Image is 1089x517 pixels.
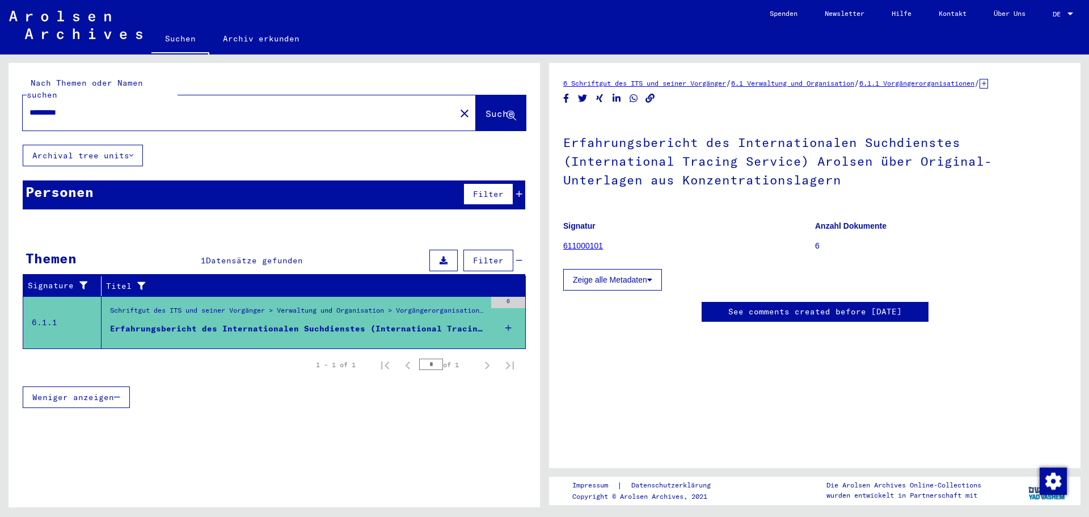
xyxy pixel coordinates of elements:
div: Personen [26,182,94,202]
span: Filter [473,255,504,266]
button: Filter [463,183,513,205]
a: Impressum [572,480,617,491]
mat-label: Nach Themen oder Namen suchen [27,78,143,100]
span: 1 [201,255,206,266]
div: Signature [28,277,104,295]
div: Titel [106,277,514,295]
div: Erfahrungsbericht des Internationalen Suchdienstes (International Tracing Service) Arolsen über O... [110,323,486,335]
a: 6 Schriftgut des ITS und seiner Vorgänger [563,79,726,87]
button: First page [374,354,396,376]
mat-icon: close [458,107,471,120]
b: Signatur [563,221,596,230]
span: DE [1053,10,1065,18]
button: Clear [453,102,476,124]
p: 6 [815,240,1066,252]
div: Signature [28,280,92,292]
button: Next page [476,354,499,376]
button: Share on Xing [594,91,606,106]
button: Zeige alle Metadaten [563,269,662,291]
div: 1 – 1 of 1 [316,360,356,370]
div: Schriftgut des ITS und seiner Vorgänger > Verwaltung und Organisation > Vorgängerorganisationen >... [110,305,486,321]
span: / [854,78,859,88]
button: Share on LinkedIn [611,91,623,106]
div: Titel [106,280,503,292]
button: Last page [499,354,521,376]
td: 6.1.1 [23,296,102,348]
button: Share on Twitter [577,91,589,106]
div: 6 [491,297,525,308]
a: 6.1 Verwaltung und Organisation [731,79,854,87]
span: Datensätze gefunden [206,255,303,266]
span: / [974,78,980,88]
p: Die Arolsen Archives Online-Collections [826,480,981,490]
div: | [572,480,724,491]
button: Copy link [644,91,656,106]
a: Datenschutzerklärung [622,480,724,491]
a: See comments created before [DATE] [728,306,902,318]
button: Weniger anzeigen [23,386,130,408]
span: Weniger anzeigen [32,392,114,402]
p: wurden entwickelt in Partnerschaft mit [826,490,981,501]
a: 611000101 [563,241,603,250]
button: Share on Facebook [560,91,572,106]
button: Filter [463,250,513,271]
a: Archiv erkunden [209,25,313,52]
div: of 1 [419,359,476,370]
button: Previous page [396,354,419,376]
h1: Erfahrungsbericht des Internationalen Suchdienstes (International Tracing Service) Arolsen über O... [563,116,1066,204]
span: / [726,78,731,88]
span: Suche [486,108,514,119]
button: Suche [476,95,526,131]
div: Themen [26,248,77,268]
a: Suchen [151,25,209,54]
a: 6.1.1 Vorgängerorganisationen [859,79,974,87]
img: Arolsen_neg.svg [9,11,142,39]
button: Archival tree units [23,145,143,166]
button: Share on WhatsApp [628,91,640,106]
img: Zustimmung ändern [1040,468,1067,495]
b: Anzahl Dokumente [815,221,887,230]
span: Filter [473,189,504,199]
img: yv_logo.png [1026,476,1069,505]
p: Copyright © Arolsen Archives, 2021 [572,491,724,502]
